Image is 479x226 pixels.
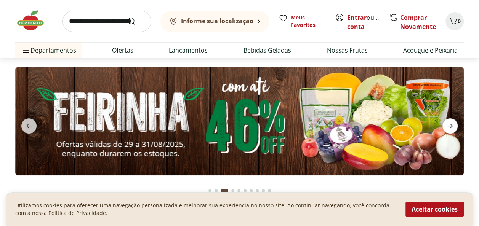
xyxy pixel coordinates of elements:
[458,18,461,25] span: 0
[230,181,236,200] button: Go to page 4 from fs-carousel
[112,46,133,55] a: Ofertas
[291,14,326,29] span: Meus Favoritos
[213,181,219,200] button: Go to page 2 from fs-carousel
[403,46,458,55] a: Açougue e Peixaria
[347,13,367,22] a: Entrar
[15,202,396,217] p: Utilizamos cookies para oferecer uma navegação personalizada e melhorar sua experiencia no nosso ...
[347,13,389,31] a: Criar conta
[236,181,242,200] button: Go to page 5 from fs-carousel
[405,202,464,217] button: Aceitar cookies
[244,46,291,55] a: Bebidas Geladas
[207,181,213,200] button: Go to page 1 from fs-carousel
[445,12,464,30] button: Carrinho
[248,181,254,200] button: Go to page 7 from fs-carousel
[21,41,76,59] span: Departamentos
[181,17,253,25] b: Informe sua localização
[260,181,266,200] button: Go to page 9 from fs-carousel
[169,46,208,55] a: Lançamentos
[15,67,464,175] img: feira
[279,14,326,29] a: Meus Favoritos
[327,46,367,55] a: Nossas Frutas
[62,11,151,32] input: search
[242,181,248,200] button: Go to page 6 from fs-carousel
[21,41,30,59] button: Menu
[127,17,145,26] button: Submit Search
[160,11,269,32] button: Informe sua localização
[347,13,381,31] span: ou
[15,118,43,134] button: previous
[254,181,260,200] button: Go to page 8 from fs-carousel
[436,118,464,134] button: next
[400,13,436,31] a: Comprar Novamente
[15,9,53,32] img: Hortifruti
[266,181,272,200] button: Go to page 10 from fs-carousel
[219,181,230,200] button: Current page from fs-carousel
